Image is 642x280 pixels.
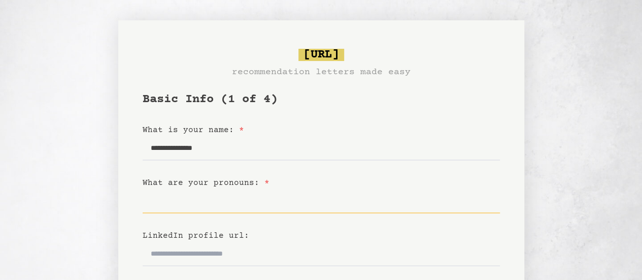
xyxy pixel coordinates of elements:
[298,49,344,61] span: [URL]
[143,126,244,135] label: What is your name:
[143,178,269,188] label: What are your pronouns:
[232,65,411,79] h3: recommendation letters made easy
[143,91,500,108] h1: Basic Info (1 of 4)
[143,231,249,240] label: LinkedIn profile url:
